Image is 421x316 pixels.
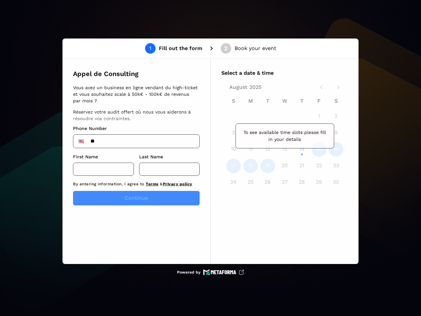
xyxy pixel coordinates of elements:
span: Last Name [139,154,163,159]
p: Book your event [235,44,276,52]
a: Powered by [177,269,244,275]
div: 1 [149,45,151,51]
p: By entering information, I agree to [73,181,200,187]
p: Réservez votre audit offert où nous vous aiderons à résoudre vos contraintes. [73,109,198,122]
p: Select a date & time [221,69,348,77]
span: Phone Number [73,126,107,131]
p: Appel de Consulting [73,69,138,78]
p: Fill out the form [159,44,202,52]
div: United States: + 1 [75,136,88,146]
p: To see available time slots please fill in your details [241,129,329,143]
p: Vous avez un business en ligne vendant du high-ticket et vous souhaitez scale à 50k€ - 100k€ de r... [73,84,198,104]
p: Powered by [177,270,201,275]
span: First Name [73,154,98,159]
a: Privacy policy [163,182,192,186]
a: Terms [146,182,159,186]
span: & [160,182,163,186]
div: 2 [224,45,228,51]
